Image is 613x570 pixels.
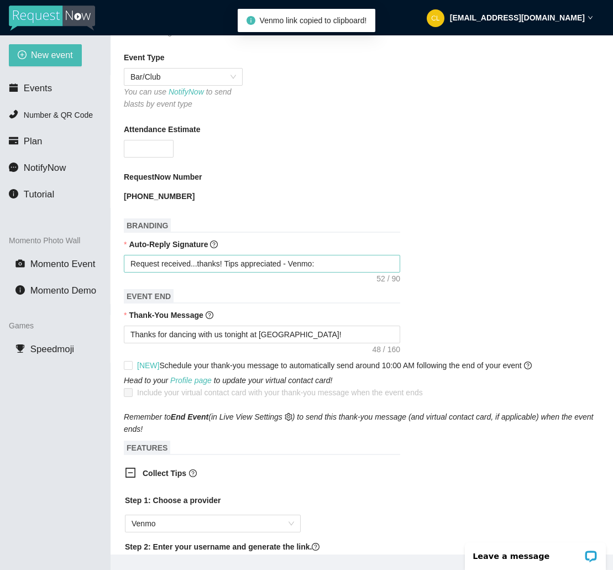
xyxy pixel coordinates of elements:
button: plus-circleNew event [9,44,82,66]
span: EVENT END [124,289,174,304]
b: Event Type [124,51,165,64]
span: info-circle [247,16,255,25]
i: Head to your to update your virtual contact card! [124,376,332,385]
span: question-circle [189,469,197,477]
span: BRANDING [124,218,171,233]
span: setting [285,413,292,421]
span: credit-card [9,136,18,145]
div: Collect Tipsquestion-circle [116,461,392,488]
div: You can use to send blasts by event type [124,86,243,110]
span: Schedule your thank-you message to automatically send around 10:00 AM following the end of your e... [137,361,532,370]
span: Plan [24,136,43,147]
b: Step 2: Enter your username and generate the link. [125,542,312,551]
span: camera [15,259,25,268]
span: message [9,163,18,172]
span: Momento Event [30,259,96,269]
span: Momento Demo [30,285,96,296]
a: NotifyNow [169,87,204,96]
span: Events [24,83,52,93]
b: Attendance Estimate [124,123,200,135]
span: down [588,15,593,20]
span: [NEW] [137,361,159,370]
b: Collect Tips [143,469,186,478]
span: New event [31,48,73,62]
b: Auto-Reply Signature [129,240,208,249]
b: End Event [171,412,208,421]
a: Profile page [170,376,212,385]
span: info-circle [15,285,25,295]
span: phone [9,109,18,119]
span: Speedmoji [30,344,74,354]
span: Number & QR Code [24,111,93,119]
span: calendar [9,83,18,92]
span: Bar/Club [130,69,236,85]
b: [PHONE_NUMBER] [124,192,195,201]
b: RequestNow Number [124,171,202,183]
span: FEATURES [124,441,170,455]
b: Step 1: Choose a provider [125,496,221,505]
img: 71fd231b459e46701a55cef29275c810 [427,9,444,27]
b: Thank-You Message [129,311,203,320]
span: Tutorial [24,189,54,200]
iframe: LiveChat chat widget [458,535,613,570]
textarea: Thanks for dancing with us tonight at [GEOGRAPHIC_DATA]! [124,326,400,343]
span: Venmo link copied to clipboard! [260,16,367,25]
span: minus-square [125,467,136,478]
i: Remember to (in Live View Settings ) to send this thank-you message (and virtual contact card, if... [124,412,594,433]
span: NotifyNow [24,163,66,173]
span: info-circle [9,189,18,198]
span: plus-circle [18,50,27,61]
span: question-circle [312,543,319,551]
span: question-circle [524,362,532,369]
textarea: Request received...thanks! Tips appreciated - Venmo: [124,255,400,273]
img: RequestNow [9,6,95,31]
span: question-circle [210,240,218,248]
span: trophy [15,344,25,353]
span: Venmo [132,515,294,532]
span: Include your virtual contact card with your thank-you message when the event ends [137,388,423,397]
span: question-circle [206,311,213,319]
strong: [EMAIL_ADDRESS][DOMAIN_NAME] [450,13,585,22]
